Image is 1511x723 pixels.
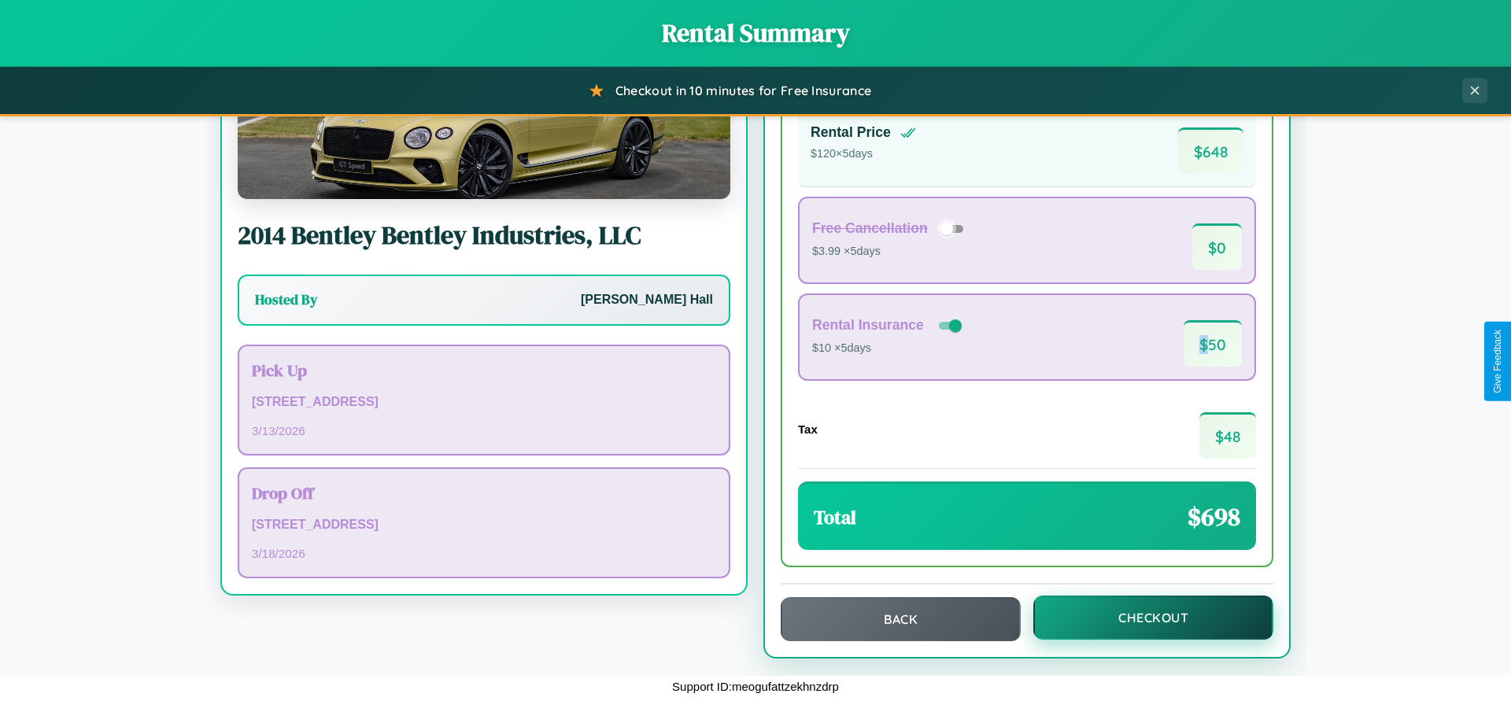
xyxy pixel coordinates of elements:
span: $ 48 [1199,412,1256,459]
p: $10 × 5 days [812,338,965,359]
span: $ 648 [1178,127,1243,174]
h3: Hosted By [255,290,317,309]
p: [PERSON_NAME] Hall [581,289,713,312]
h4: Tax [798,422,818,436]
p: [STREET_ADDRESS] [252,514,716,537]
p: 3 / 18 / 2026 [252,543,716,564]
p: $3.99 × 5 days [812,242,969,262]
img: Bentley Bentley Industries, LLC [238,42,730,199]
span: $ 698 [1188,500,1240,534]
h1: Rental Summary [16,16,1495,50]
h2: 2014 Bentley Bentley Industries, LLC [238,218,730,253]
h4: Rental Insurance [812,317,924,334]
button: Back [781,597,1021,641]
button: Checkout [1033,596,1273,640]
h4: Rental Price [811,124,891,141]
h3: Drop Off [252,481,716,504]
span: Checkout in 10 minutes for Free Insurance [615,83,871,98]
p: Support ID: meogufattzekhnzdrp [672,676,839,697]
span: $ 50 [1184,320,1242,367]
h3: Pick Up [252,359,716,382]
span: $ 0 [1192,223,1242,270]
div: Give Feedback [1492,330,1503,393]
p: [STREET_ADDRESS] [252,391,716,414]
h3: Total [814,504,856,530]
p: 3 / 13 / 2026 [252,420,716,441]
h4: Free Cancellation [812,220,928,237]
p: $ 120 × 5 days [811,144,916,164]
